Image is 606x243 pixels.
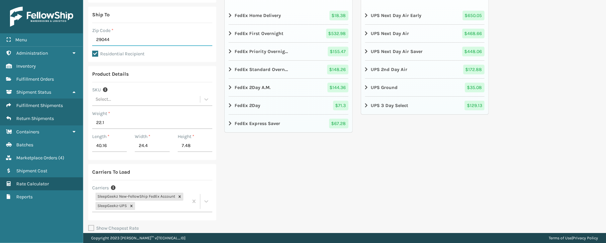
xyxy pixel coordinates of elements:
div: SleepGeekz New-FellowShip FedEx Account [96,193,176,201]
span: $ 35.08 [465,83,485,92]
div: Select... [96,96,111,103]
span: $ 144.36 [327,83,348,92]
label: Height [178,133,194,140]
span: $ 67.28 [329,119,348,128]
span: $ 71.3 [333,101,348,110]
div: Product Details [92,70,129,78]
strong: FedEx Express Saver [235,120,280,127]
label: Length [92,133,109,140]
span: $ 155.47 [328,47,348,56]
strong: UPS Next Day Air Saver [371,48,423,55]
label: Carriers [92,184,109,191]
span: Rate Calculator [16,181,49,187]
span: $ 172.88 [463,65,485,74]
span: Return Shipments [16,116,54,121]
strong: UPS Ground [371,84,398,91]
label: Residential Recipient [92,51,144,57]
strong: FedEx 2Day [235,102,260,109]
strong: FedEx 2Day A.M. [235,84,271,91]
span: $ 448.06 [462,47,485,56]
span: Reports [16,194,33,200]
label: Width [135,133,150,140]
div: Ship To [92,11,109,19]
a: Privacy Policy [573,236,598,240]
span: Containers [16,129,39,135]
label: SKU [92,86,101,93]
label: Show Cheapest Rate [88,225,139,231]
span: Menu [15,37,27,43]
strong: FedEx Home Delivery [235,12,281,19]
span: Shipment Status [16,89,51,95]
strong: UPS Next Day Air Early [371,12,422,19]
span: $ 129.13 [465,101,485,110]
span: Administration [16,50,48,56]
span: Shipment Cost [16,168,47,174]
strong: UPS 2nd Day Air [371,66,408,73]
span: ( 4 ) [58,155,64,161]
p: Copyright 2023 [PERSON_NAME]™ v [TECHNICAL_ID] [91,233,185,243]
span: $ 532.98 [326,29,348,38]
strong: UPS 3 Day Select [371,102,409,109]
div: | [549,233,598,243]
strong: FedEx First Overnight [235,30,284,37]
span: $ 650.05 [463,11,485,20]
span: Fulfillment Shipments [16,103,63,108]
label: Weight [92,110,110,117]
div: SleepGeekz-UPS [96,202,128,210]
span: Marketplace Orders [16,155,57,161]
span: Inventory [16,63,36,69]
label: Zip Code [92,27,113,34]
span: Batches [16,142,33,148]
span: $ 18.38 [329,11,348,20]
span: $ 468.66 [462,29,485,38]
a: Terms of Use [549,236,572,240]
span: Fulfillment Orders [16,76,54,82]
strong: UPS Next Day Air [371,30,409,37]
img: logo [10,7,73,27]
span: $ 148.26 [327,65,348,74]
strong: FedEx Standard Overnight [235,66,289,73]
strong: FedEx Priority Overnight [235,48,289,55]
div: Carriers To Load [92,168,130,176]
